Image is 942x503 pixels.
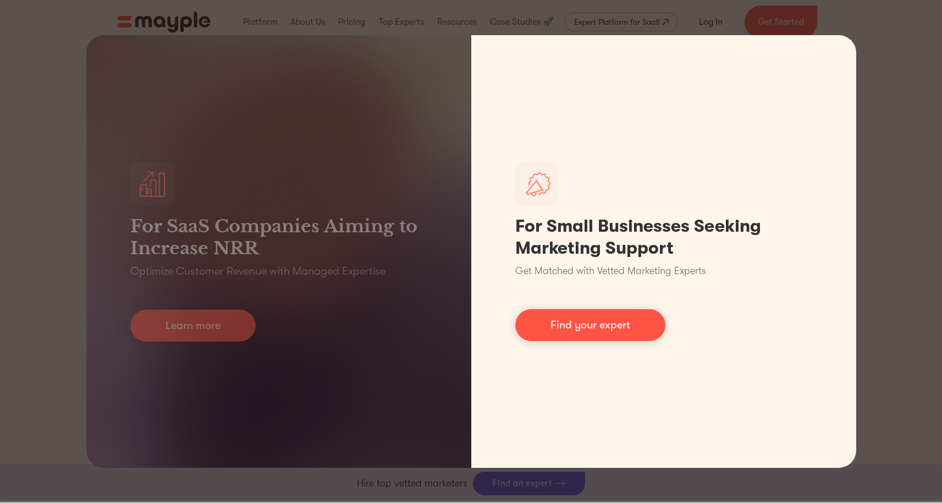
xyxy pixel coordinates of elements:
[130,264,385,279] p: Optimize Customer Revenue with Managed Expertise
[130,215,427,259] h3: For SaaS Companies Aiming to Increase NRR
[130,310,256,342] a: Learn more
[515,215,812,259] h1: For Small Businesses Seeking Marketing Support
[515,264,706,278] p: Get Matched with Vetted Marketing Experts
[515,309,665,341] a: Find your expert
